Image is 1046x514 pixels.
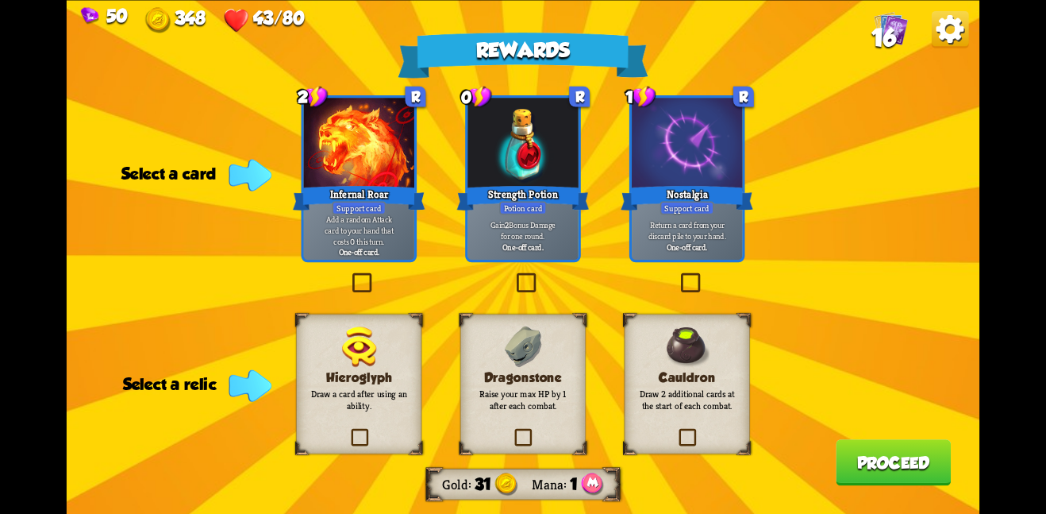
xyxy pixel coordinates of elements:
[442,475,474,493] div: Gold
[495,473,518,496] img: Gold.png
[341,326,376,367] img: Hieroglyph.png
[665,326,710,367] img: Cauldron.png
[406,86,426,106] div: R
[532,475,570,493] div: Mana
[871,24,896,52] span: 16
[621,183,753,212] div: Nostalgia
[874,10,908,44] img: Cards_Icon.png
[471,219,575,241] p: Gain Bonus Damage for one round.
[398,32,648,78] div: Rewards
[569,86,590,106] div: R
[499,201,547,214] div: Potion card
[145,7,171,33] img: Gold.png
[636,388,738,412] p: Draw 2 additional cards at the start of each combat.
[457,183,590,212] div: Strength Potion
[461,85,492,108] div: 0
[874,10,908,48] div: View all the cards in your deck
[229,159,271,191] img: Indicator_Arrow.png
[475,475,492,493] span: 31
[733,86,754,106] div: R
[308,369,410,385] h3: Hieroglyph
[81,7,99,25] img: Gem.png
[229,369,271,401] img: Indicator_Arrow.png
[293,183,425,212] div: Infernal Roar
[121,164,266,183] div: Select a card
[570,475,578,493] span: 1
[224,7,249,33] img: Heart.png
[581,473,603,496] img: Mana_Points.png
[224,7,305,33] div: Health
[505,219,509,230] b: 2
[308,388,410,412] p: Draw a card after using an ability.
[332,201,386,214] div: Support card
[298,85,329,108] div: 2
[502,241,543,252] b: One-off card.
[635,219,740,241] p: Return a card from your discard pile to your hand.
[175,7,206,28] span: 348
[81,5,128,25] div: Gems
[472,388,574,412] p: Raise your max HP by 1 after each combat.
[472,369,574,385] h3: Dragonstone
[339,246,379,257] b: One-off card.
[932,10,969,48] img: Options_Button.png
[636,369,738,385] h3: Cauldron
[504,326,541,367] img: Dragonstone.png
[306,214,411,246] p: Add a random Attack card to your hand that costs 0 this turn.
[660,201,714,214] div: Support card
[253,7,305,28] span: 43/80
[667,241,707,252] b: One-off card.
[836,439,951,485] button: Proceed
[625,85,656,108] div: 1
[123,375,267,393] div: Select a relic
[145,7,206,33] div: Gold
